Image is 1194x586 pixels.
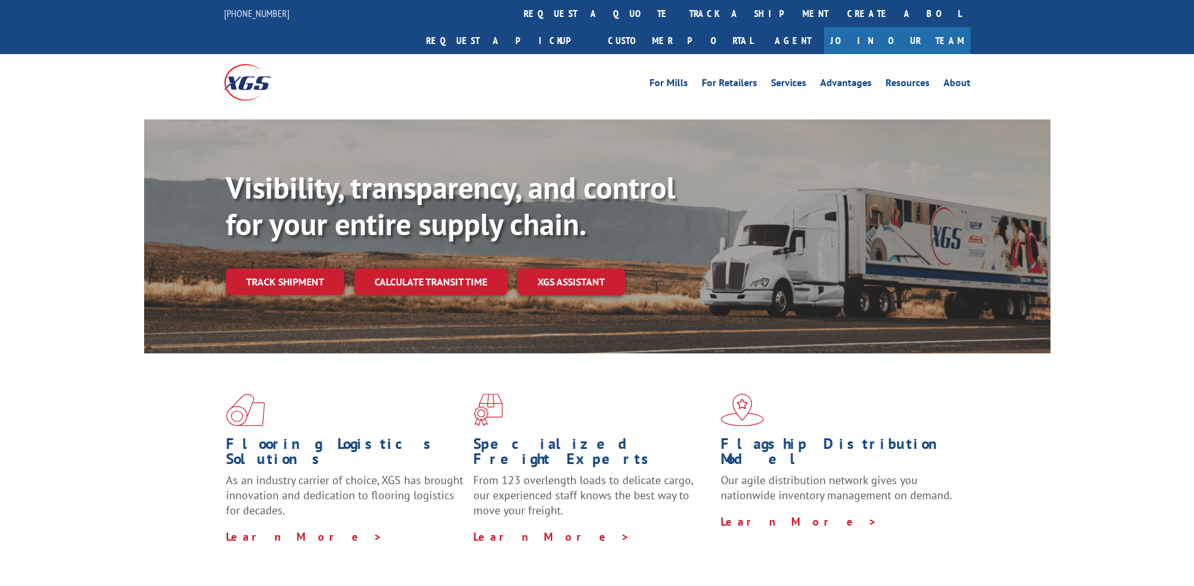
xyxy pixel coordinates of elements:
a: For Mills [650,78,688,92]
h1: Flagship Distribution Model [721,436,959,473]
span: As an industry carrier of choice, XGS has brought innovation and dedication to flooring logistics... [226,473,463,517]
h1: Specialized Freight Experts [473,436,711,473]
b: Visibility, transparency, and control for your entire supply chain. [226,168,675,243]
a: For Retailers [702,78,757,92]
img: xgs-icon-total-supply-chain-intelligence-red [226,394,265,426]
a: Customer Portal [599,27,762,54]
img: xgs-icon-focused-on-flooring-red [473,394,503,426]
a: Agent [762,27,824,54]
a: Advantages [820,78,872,92]
img: xgs-icon-flagship-distribution-model-red [721,394,764,426]
a: Track shipment [226,268,344,295]
p: From 123 overlength loads to delicate cargo, our experienced staff knows the best way to move you... [473,473,711,529]
span: Our agile distribution network gives you nationwide inventory management on demand. [721,473,952,502]
a: Learn More > [226,529,383,544]
a: Services [771,78,806,92]
a: Learn More > [473,529,630,544]
h1: Flooring Logistics Solutions [226,436,464,473]
a: About [943,78,971,92]
a: Calculate transit time [354,268,507,296]
a: Request a pickup [417,27,599,54]
a: Join Our Team [824,27,971,54]
a: Learn More > [721,514,877,529]
a: Resources [886,78,930,92]
a: [PHONE_NUMBER] [224,7,290,19]
a: XGS ASSISTANT [517,268,625,296]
